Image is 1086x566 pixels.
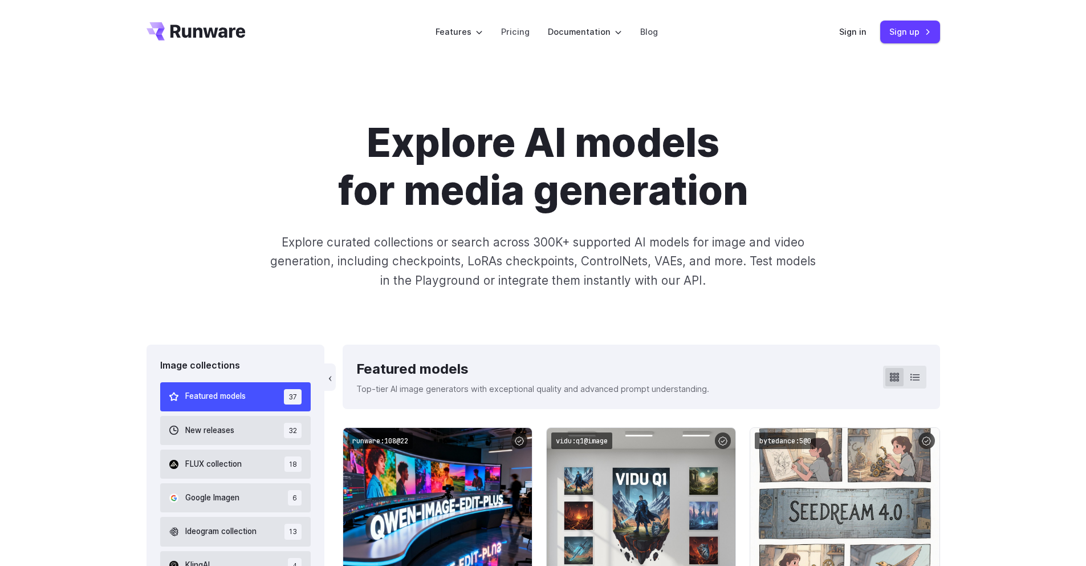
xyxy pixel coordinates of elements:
[356,382,709,395] p: Top-tier AI image generators with exceptional quality and advanced prompt understanding.
[501,25,530,38] a: Pricing
[284,423,302,438] span: 32
[160,483,311,512] button: Google Imagen 6
[185,424,234,437] span: New releases
[185,492,239,504] span: Google Imagen
[160,358,311,373] div: Image collections
[284,389,302,405] span: 37
[185,525,257,538] span: Ideogram collection
[548,25,622,38] label: Documentation
[755,432,816,449] code: bytedance:5@0
[265,233,820,290] p: Explore curated collections or search across 300K+ supported AI models for image and video genera...
[551,432,612,449] code: vidu:q1@image
[288,490,302,506] span: 6
[284,524,302,539] span: 13
[160,382,311,411] button: Featured models 37
[185,390,246,403] span: Featured models
[324,363,336,391] button: ‹
[147,22,246,41] a: Go to /
[284,456,302,472] span: 18
[185,458,242,471] span: FLUX collection
[356,358,709,380] div: Featured models
[226,119,861,215] h1: Explore AI models for media generation
[348,432,413,449] code: runware:108@22
[839,25,867,38] a: Sign in
[160,517,311,546] button: Ideogram collection 13
[160,450,311,479] button: FLUX collection 18
[640,25,658,38] a: Blog
[160,416,311,445] button: New releases 32
[880,21,940,43] a: Sign up
[436,25,483,38] label: Features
